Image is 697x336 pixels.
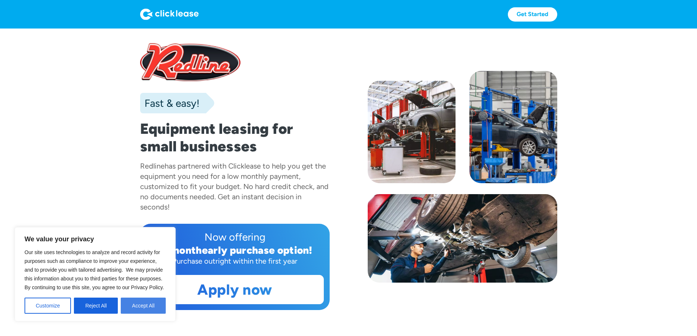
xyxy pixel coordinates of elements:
[25,249,164,290] span: Our site uses technologies to analyze and record activity for purposes such as compliance to impr...
[140,96,199,110] div: Fast & easy!
[140,162,165,170] div: Redline
[15,227,176,321] div: We value your privacy
[202,244,312,256] div: early purchase option!
[74,298,118,314] button: Reject All
[508,7,557,22] a: Get Started
[25,298,71,314] button: Customize
[140,8,199,20] img: Logo
[146,256,324,266] div: Purchase outright within the first year
[140,120,330,155] h1: Equipment leasing for small businesses
[157,244,202,256] div: 12 month
[146,275,323,304] a: Apply now
[140,162,329,211] div: has partnered with Clicklease to help you get the equipment you need for a low monthly payment, c...
[146,230,324,244] div: Now offering
[25,235,166,243] p: We value your privacy
[121,298,166,314] button: Accept All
